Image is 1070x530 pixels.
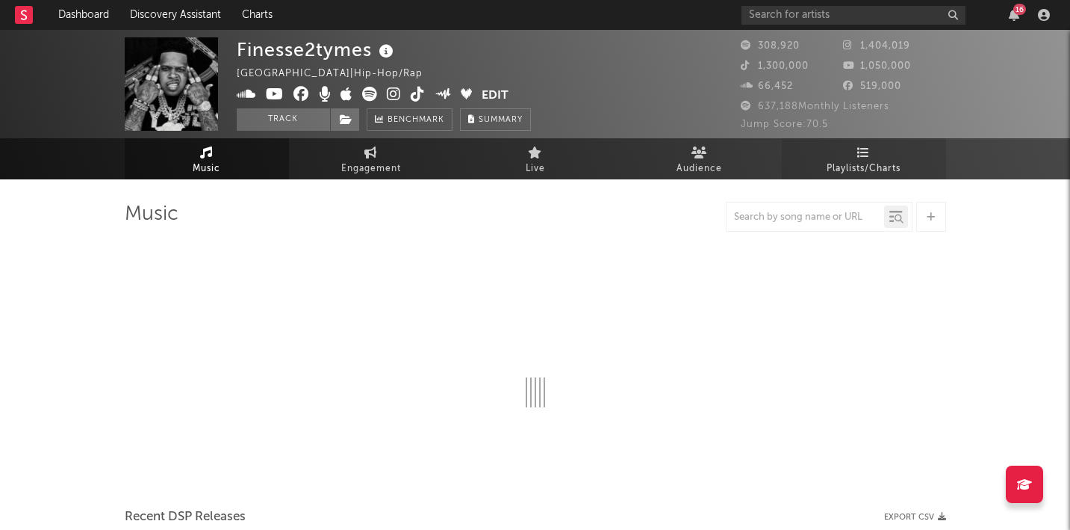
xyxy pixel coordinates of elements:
input: Search for artists [741,6,965,25]
span: Benchmark [388,111,444,129]
span: Live [526,160,545,178]
span: Engagement [341,160,401,178]
button: 16 [1009,9,1019,21]
a: Playlists/Charts [782,138,946,179]
span: 66,452 [741,81,793,91]
span: Summary [479,116,523,124]
a: Music [125,138,289,179]
span: 1,404,019 [843,41,910,51]
div: 16 [1013,4,1026,15]
span: 637,188 Monthly Listeners [741,102,889,111]
span: Playlists/Charts [827,160,901,178]
span: Jump Score: 70.5 [741,120,828,129]
a: Live [453,138,618,179]
div: [GEOGRAPHIC_DATA] | Hip-Hop/Rap [237,65,440,83]
a: Audience [618,138,782,179]
div: Finesse2tymes [237,37,397,62]
span: Audience [676,160,722,178]
span: 1,050,000 [843,61,911,71]
a: Engagement [289,138,453,179]
a: Benchmark [367,108,452,131]
span: 1,300,000 [741,61,809,71]
span: Music [193,160,220,178]
button: Summary [460,108,531,131]
button: Track [237,108,330,131]
button: Export CSV [884,513,946,522]
input: Search by song name or URL [727,212,884,224]
span: 519,000 [843,81,901,91]
button: Edit [482,87,508,105]
span: 308,920 [741,41,800,51]
span: Recent DSP Releases [125,508,246,526]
